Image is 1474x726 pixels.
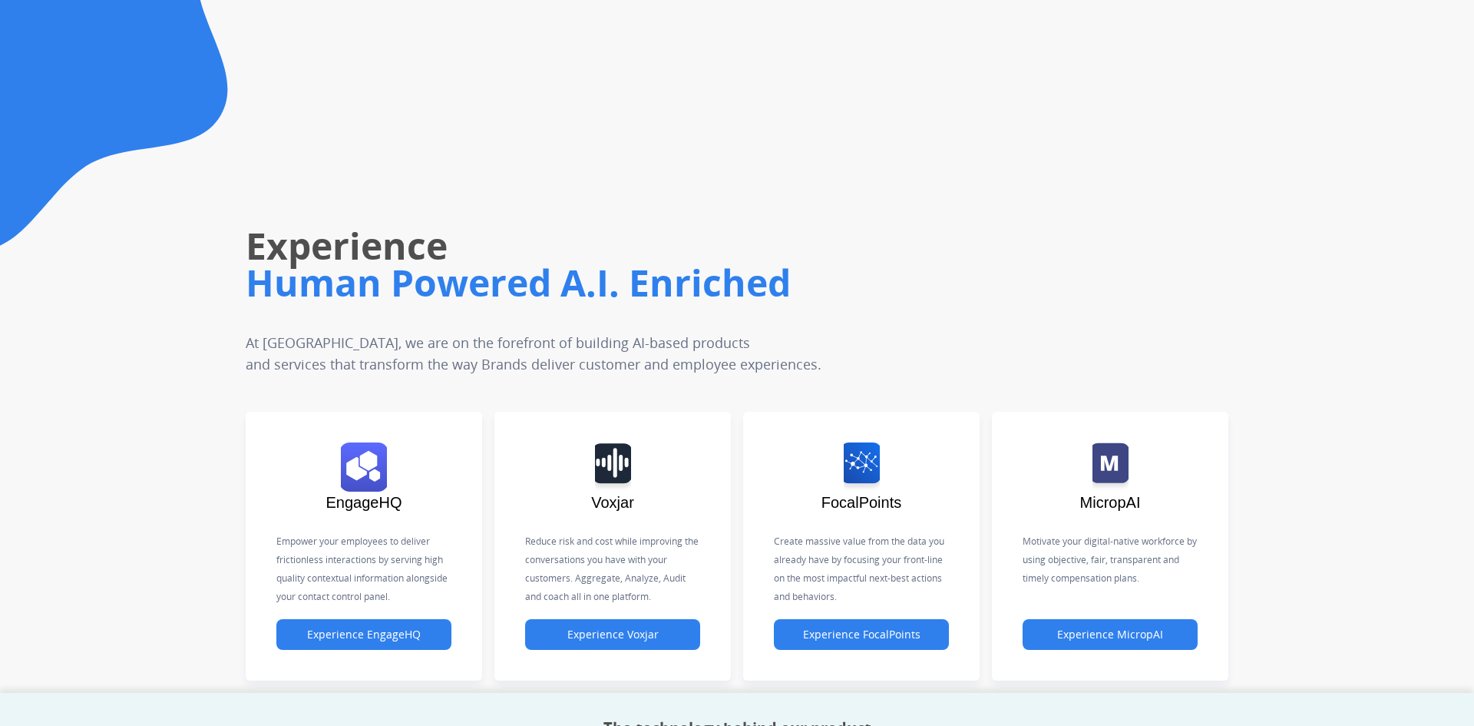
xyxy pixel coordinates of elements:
a: Experience FocalPoints [774,628,949,641]
img: logo [595,443,631,492]
span: Voxjar [591,494,634,511]
h1: Human Powered A.I. Enriched [246,258,1040,307]
img: logo [844,443,880,492]
a: Experience EngageHQ [276,628,451,641]
img: logo [1092,443,1129,492]
p: Empower your employees to deliver frictionless interactions by serving high quality contextual in... [276,532,451,606]
a: Experience MicropAI [1023,628,1198,641]
img: logo [341,443,387,492]
p: At [GEOGRAPHIC_DATA], we are on the forefront of building AI-based products and services that tra... [246,332,942,375]
button: Experience EngageHQ [276,619,451,650]
p: Create massive value from the data you already have by focusing your front-line on the most impac... [774,532,949,606]
a: Experience Voxjar [525,628,700,641]
button: Experience Voxjar [525,619,700,650]
span: FocalPoints [821,494,902,511]
h1: Experience [246,221,1040,270]
button: Experience MicropAI [1023,619,1198,650]
p: Motivate your digital-native workforce by using objective, fair, transparent and timely compensat... [1023,532,1198,588]
p: Reduce risk and cost while improving the conversations you have with your customers. Aggregate, A... [525,532,700,606]
span: EngageHQ [326,494,402,511]
span: MicropAI [1080,494,1141,511]
button: Experience FocalPoints [774,619,949,650]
